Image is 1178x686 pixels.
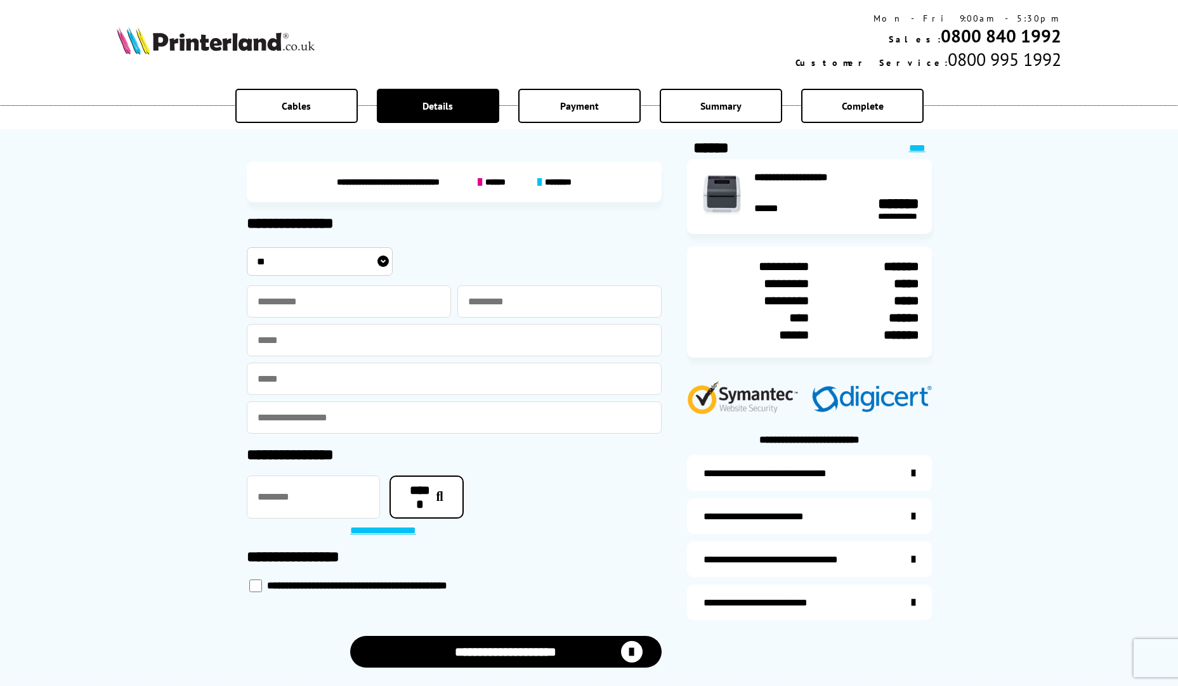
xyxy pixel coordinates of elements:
[687,455,932,491] a: additional-ink
[687,541,932,577] a: additional-cables
[687,498,932,534] a: items-arrive
[560,100,599,112] span: Payment
[422,100,453,112] span: Details
[941,24,1061,48] a: 0800 840 1992
[948,48,1061,71] span: 0800 995 1992
[687,585,932,620] a: secure-website
[795,57,948,68] span: Customer Service:
[842,100,884,112] span: Complete
[282,100,311,112] span: Cables
[889,34,941,45] span: Sales:
[700,100,742,112] span: Summary
[795,13,1061,24] div: Mon - Fri 9:00am - 5:30pm
[117,27,315,55] img: Printerland Logo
